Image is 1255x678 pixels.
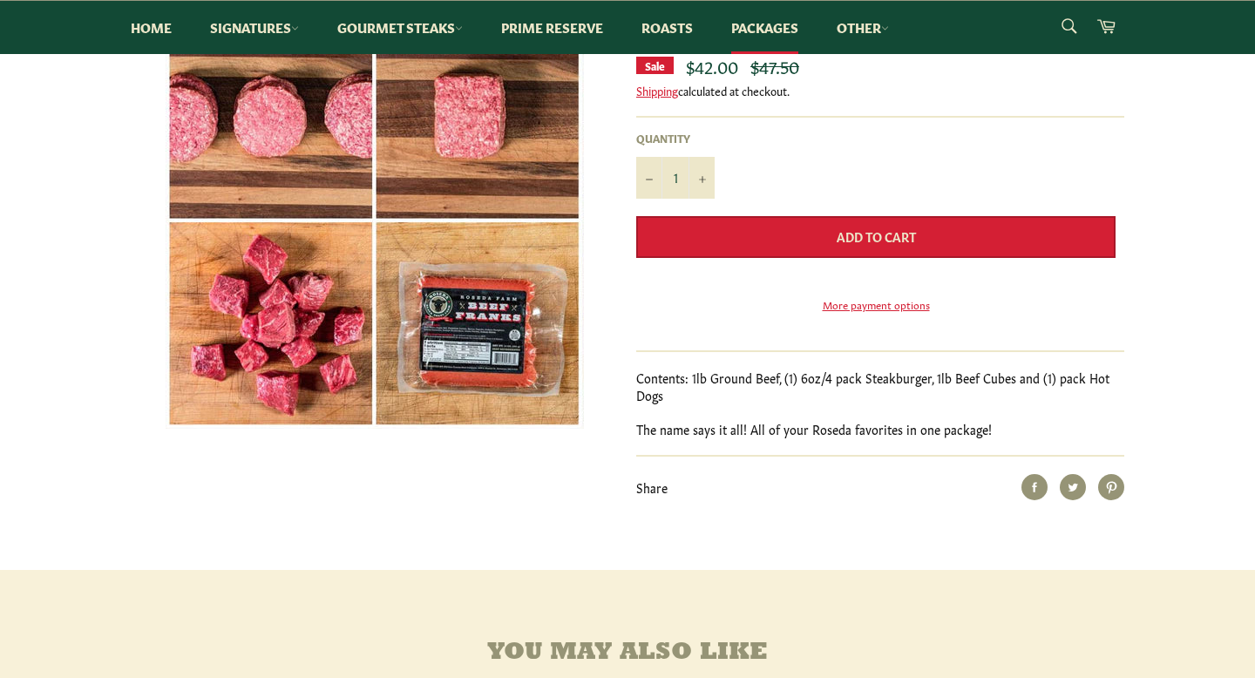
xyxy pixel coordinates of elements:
a: Other [819,1,906,54]
label: Quantity [636,131,715,146]
div: Sale [636,57,674,74]
p: The name says it all! All of your Roseda favorites in one package! [636,421,1124,437]
a: Gourmet Steaks [320,1,480,54]
a: Signatures [193,1,316,54]
a: Prime Reserve [484,1,621,54]
a: Roasts [624,1,710,54]
button: Reduce item quantity by one [636,157,662,199]
button: Increase item quantity by one [689,157,715,199]
img: Favorites Sampler [166,13,584,429]
button: Add to Cart [636,216,1116,258]
span: Share [636,478,668,496]
s: $47.50 [750,53,799,78]
a: More payment options [636,297,1116,312]
a: Shipping [636,82,678,98]
h4: You may also like [131,640,1124,667]
a: Packages [714,1,816,54]
a: Home [113,1,189,54]
span: Add to Cart [837,227,916,245]
p: Contents: 1lb Ground Beef, (1) 6oz/4 pack Steakburger, 1lb Beef Cubes and (1) pack Hot Dogs [636,370,1124,403]
div: calculated at checkout. [636,83,1124,98]
span: $42.00 [686,53,738,78]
